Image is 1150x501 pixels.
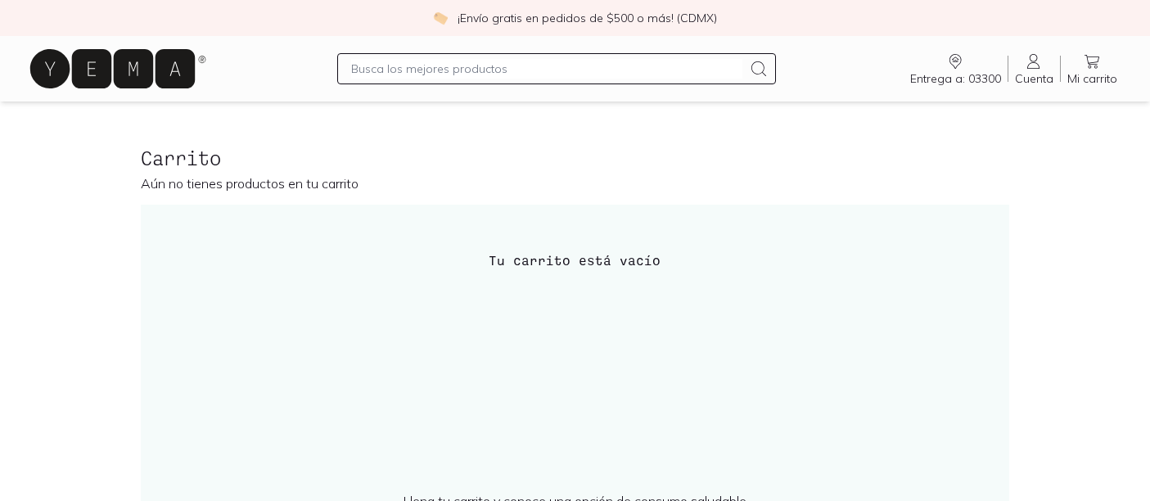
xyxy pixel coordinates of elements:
h2: Carrito [141,147,1009,169]
a: Cuenta [1008,52,1060,86]
img: check [433,11,448,25]
a: Mi carrito [1061,52,1124,86]
p: Aún no tienes productos en tu carrito [141,175,1009,192]
h4: Tu carrito está vacío [174,250,976,270]
input: Busca los mejores productos [351,59,742,79]
p: ¡Envío gratis en pedidos de $500 o más! (CDMX) [458,10,717,26]
img: ¡Carrito vacío! [493,277,656,467]
span: Entrega a: 03300 [910,71,1001,86]
span: Cuenta [1015,71,1053,86]
a: Entrega a: 03300 [904,52,1008,86]
span: Mi carrito [1067,71,1117,86]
